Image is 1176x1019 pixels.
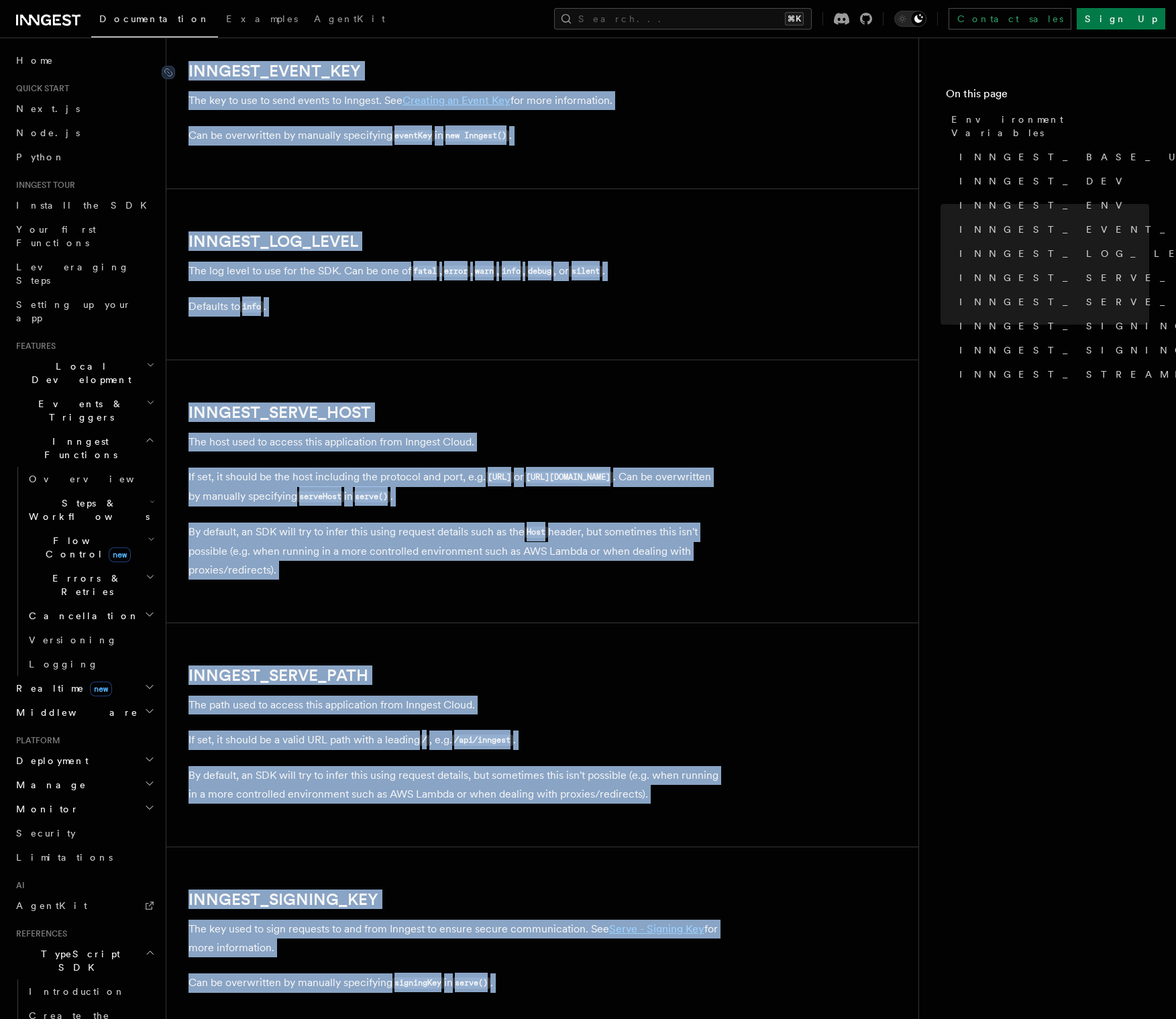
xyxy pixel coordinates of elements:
[954,217,1149,242] a: INNGEST_EVENT_KEY
[11,397,146,424] span: Events & Triggers
[569,266,602,277] code: silent
[16,103,80,114] span: Next.js
[443,130,509,142] code: new Inngest()
[99,13,210,24] span: Documentation
[11,778,87,792] span: Manage
[11,928,67,939] span: References
[453,977,490,989] code: serve()
[946,107,1149,145] a: Environment Variables
[11,217,158,255] a: Your first Functions
[11,83,69,94] span: Quick start
[23,628,158,652] a: Versioning
[442,266,470,277] code: error
[23,604,158,628] button: Cancellation
[306,4,393,36] a: AgentKit
[11,735,60,746] span: Platform
[189,433,725,451] p: The host used to access this application from Inngest Cloud.
[11,700,158,725] button: Middleware
[949,8,1071,30] a: Contact sales
[486,472,514,483] code: [URL]
[11,749,158,773] button: Deployment
[23,609,140,623] span: Cancellation
[11,947,145,974] span: TypeScript SDK
[11,193,158,217] a: Install the SDK
[954,290,1149,314] a: INNGEST_SERVE_PATH
[189,403,371,422] a: INNGEST_SERVE_HOST
[29,986,125,997] span: Introduction
[189,973,725,993] p: Can be overwritten by manually specifying in .
[11,676,158,700] button: Realtimenew
[91,4,218,38] a: Documentation
[23,572,146,598] span: Errors & Retries
[16,224,96,248] span: Your first Functions
[23,467,158,491] a: Overview
[954,145,1149,169] a: INNGEST_BASE_URL
[954,193,1149,217] a: INNGEST_ENV
[11,821,158,845] a: Security
[189,696,725,714] p: The path used to access this application from Inngest Cloud.
[1077,8,1165,30] a: Sign Up
[226,13,298,24] span: Examples
[11,341,56,352] span: Features
[11,435,145,462] span: Inngest Functions
[11,942,158,979] button: TypeScript SDK
[11,797,158,821] button: Monitor
[392,977,444,989] code: signingKey
[525,266,553,277] code: debug
[90,682,112,696] span: new
[525,527,548,538] code: Host
[16,262,129,286] span: Leveraging Steps
[954,242,1149,266] a: INNGEST_LOG_LEVEL
[11,754,89,767] span: Deployment
[11,180,75,191] span: Inngest tour
[11,429,158,467] button: Inngest Functions
[11,145,158,169] a: Python
[16,54,54,67] span: Home
[189,523,725,580] p: By default, an SDK will try to infer this using request details such as the header, but sometimes...
[954,362,1149,386] a: INNGEST_STREAMING
[189,920,725,957] p: The key used to sign requests to and from Inngest to ensure secure communication. See for more in...
[240,301,264,313] code: info
[524,472,613,483] code: [URL][DOMAIN_NAME]
[954,314,1149,338] a: INNGEST_SIGNING_KEY
[16,200,155,211] span: Install the SDK
[29,659,99,669] span: Logging
[11,48,158,72] a: Home
[11,845,158,869] a: Limitations
[16,900,87,911] span: AgentKit
[11,255,158,292] a: Leveraging Steps
[189,766,725,804] p: By default, an SDK will try to infer this using request details, but sometimes this isn't possibl...
[951,113,1149,140] span: Environment Variables
[189,262,725,281] p: The log level to use for the SDK. Can be one of , , , , , or .
[411,266,439,277] code: fatal
[392,130,435,142] code: eventKey
[954,266,1149,290] a: INNGEST_SERVE_HOST
[16,127,80,138] span: Node.js
[894,11,926,27] button: Toggle dark mode
[11,292,158,330] a: Setting up your app
[11,894,158,918] a: AgentKit
[23,529,158,566] button: Flow Controlnew
[785,12,804,25] kbd: ⌘K
[954,169,1149,193] a: INNGEST_DEV
[16,152,65,162] span: Python
[23,534,148,561] span: Flow Control
[189,666,368,685] a: INNGEST_SERVE_PATH
[452,735,513,746] code: /api/inngest
[189,232,358,251] a: INNGEST_LOG_LEVEL
[11,880,25,891] span: AI
[16,299,131,323] span: Setting up your app
[11,773,158,797] button: Manage
[16,828,76,839] span: Security
[420,735,429,746] code: /
[29,474,167,484] span: Overview
[29,635,117,645] span: Versioning
[11,467,158,676] div: Inngest Functions
[109,547,131,562] span: new
[499,266,523,277] code: info
[23,652,158,676] a: Logging
[959,199,1130,212] span: INNGEST_ENV
[554,8,812,30] button: Search...⌘K
[353,491,390,502] code: serve()
[609,922,704,935] a: Serve - Signing Key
